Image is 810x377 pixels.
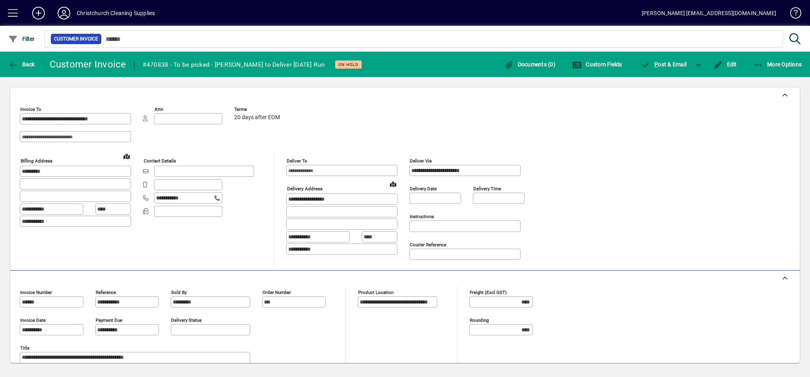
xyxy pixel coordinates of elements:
span: Edit [713,61,737,68]
mat-label: Delivery time [473,186,501,191]
mat-label: Reference [96,290,116,295]
mat-label: Instructions [410,214,434,219]
span: P [654,61,658,68]
span: On hold [338,62,359,67]
mat-label: Deliver via [410,158,432,164]
mat-label: Invoice date [20,317,46,323]
mat-label: Deliver To [287,158,307,164]
mat-label: Freight (excl GST) [470,290,507,295]
span: Customer Invoice [54,35,98,43]
span: Terms [234,107,282,112]
mat-label: Rounding [470,317,489,323]
mat-label: Courier Reference [410,242,446,247]
span: Custom Fields [572,61,622,68]
button: Documents (0) [502,57,557,72]
mat-label: Order number [262,290,291,295]
mat-label: Delivery date [410,186,437,191]
button: Back [6,57,37,72]
div: #470838 - To be picked - [PERSON_NAME] to Deliver [DATE] Run [143,58,325,71]
mat-label: Title [20,345,29,351]
a: View on map [387,178,399,190]
button: Filter [6,32,37,46]
a: Knowledge Base [784,2,800,27]
mat-label: Product location [358,290,393,295]
mat-label: Invoice To [20,106,41,112]
span: Documents (0) [504,61,555,68]
span: ost & Email [641,61,687,68]
mat-label: Payment due [96,317,122,323]
mat-label: Invoice number [20,290,52,295]
mat-label: Delivery status [171,317,202,323]
mat-label: Attn [154,106,163,112]
button: Custom Fields [570,57,624,72]
div: Christchurch Cleaning Supplies [77,7,155,19]
button: Post & Email [637,57,691,72]
div: [PERSON_NAME] [EMAIL_ADDRESS][DOMAIN_NAME] [642,7,776,19]
div: Customer Invoice [50,58,126,71]
span: Filter [8,36,35,42]
span: More Options [754,61,802,68]
button: Edit [711,57,739,72]
button: Add [26,6,51,20]
button: More Options [752,57,804,72]
button: Profile [51,6,77,20]
span: Back [8,61,35,68]
a: View on map [120,150,133,162]
mat-label: Sold by [171,290,187,295]
span: 20 days after EOM [234,114,280,121]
